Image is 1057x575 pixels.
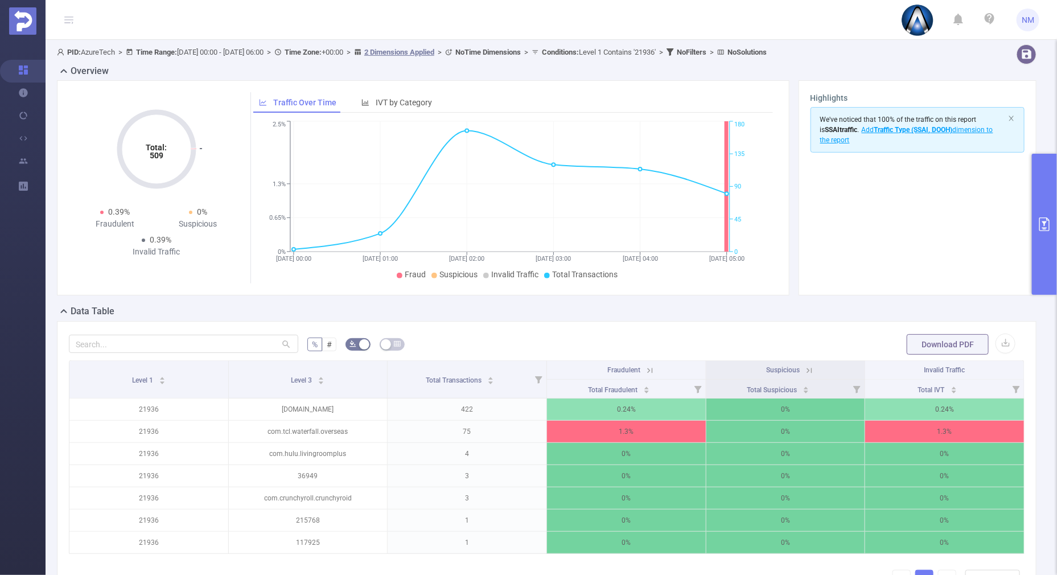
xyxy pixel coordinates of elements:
[150,235,171,244] span: 0.39%
[388,487,546,509] p: 3
[644,385,650,388] i: icon: caret-up
[865,399,1024,420] p: 0.24%
[318,375,324,379] i: icon: caret-up
[487,375,494,382] div: Sort
[69,510,228,531] p: 21936
[951,385,957,388] i: icon: caret-up
[159,375,166,382] div: Sort
[276,255,311,262] tspan: [DATE] 00:00
[273,180,286,188] tspan: 1.3%
[285,48,322,56] b: Time Zone:
[278,248,286,256] tspan: 0%
[709,255,745,262] tspan: [DATE] 05:00
[803,389,809,392] i: icon: caret-down
[115,246,198,258] div: Invalid Traffic
[69,399,228,420] p: 21936
[388,443,546,465] p: 4
[734,216,741,223] tspan: 45
[388,399,546,420] p: 422
[547,421,706,442] p: 1.3%
[488,380,494,383] i: icon: caret-down
[361,98,369,106] i: icon: bar-chart
[547,510,706,531] p: 0%
[820,116,993,144] span: We've noticed that 100% of the traffic on this report is .
[229,421,388,442] p: com.tcl.waterfall.overseas
[727,48,767,56] b: No Solutions
[259,98,267,106] i: icon: line-chart
[706,48,717,56] span: >
[312,340,318,349] span: %
[547,465,706,487] p: 0%
[542,48,579,56] b: Conditions :
[734,248,738,256] tspan: 0
[67,48,81,56] b: PID:
[951,385,957,392] div: Sort
[69,532,228,553] p: 21936
[623,255,658,262] tspan: [DATE] 04:00
[157,218,240,230] div: Suspicious
[706,421,865,442] p: 0%
[706,443,865,465] p: 0%
[865,510,1024,531] p: 0%
[229,510,388,531] p: 215768
[811,92,1025,104] h3: Highlights
[547,443,706,465] p: 0%
[1008,380,1024,398] i: Filter menu
[115,48,126,56] span: >
[552,270,618,279] span: Total Transactions
[547,487,706,509] p: 0%
[865,443,1024,465] p: 0%
[405,270,426,279] span: Fraud
[924,366,965,374] span: Invalid Traffic
[607,366,640,374] span: Fraudulent
[1008,112,1015,125] button: icon: close
[71,305,114,318] h2: Data Table
[71,64,109,78] h2: Overview
[706,487,865,509] p: 0%
[849,380,865,398] i: Filter menu
[376,98,432,107] span: IVT by Category
[521,48,532,56] span: >
[57,48,67,56] i: icon: user
[343,48,354,56] span: >
[820,126,993,144] span: Add dimension to the report
[364,48,434,56] u: 2 Dimensions Applied
[159,380,165,383] i: icon: caret-down
[690,380,706,398] i: Filter menu
[803,385,809,388] i: icon: caret-up
[69,443,228,465] p: 21936
[488,375,494,379] i: icon: caret-up
[491,270,538,279] span: Invalid Traffic
[363,255,398,262] tspan: [DATE] 01:00
[69,335,298,353] input: Search...
[291,376,314,384] span: Level 3
[865,465,1024,487] p: 0%
[327,340,332,349] span: #
[229,443,388,465] p: com.hulu.livingroomplus
[69,487,228,509] p: 21936
[865,487,1024,509] p: 0%
[73,218,157,230] div: Fraudulent
[57,48,767,56] span: AzureTech [DATE] 00:00 - [DATE] 06:00 +00:00
[69,465,228,487] p: 21936
[677,48,706,56] b: No Filters
[450,255,485,262] tspan: [DATE] 02:00
[918,386,947,394] span: Total IVT
[388,421,546,442] p: 75
[536,255,571,262] tspan: [DATE] 03:00
[150,151,163,160] tspan: 509
[146,143,167,152] tspan: Total:
[269,215,286,222] tspan: 0.65%
[229,465,388,487] p: 36949
[907,334,989,355] button: Download PDF
[865,421,1024,442] p: 1.3%
[318,375,324,382] div: Sort
[734,183,741,191] tspan: 90
[656,48,667,56] span: >
[229,532,388,553] p: 117925
[229,487,388,509] p: com.crunchyroll.crunchyroid
[9,7,36,35] img: Protected Media
[434,48,445,56] span: >
[766,366,800,374] span: Suspicious
[825,126,858,134] b: SSAI traffic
